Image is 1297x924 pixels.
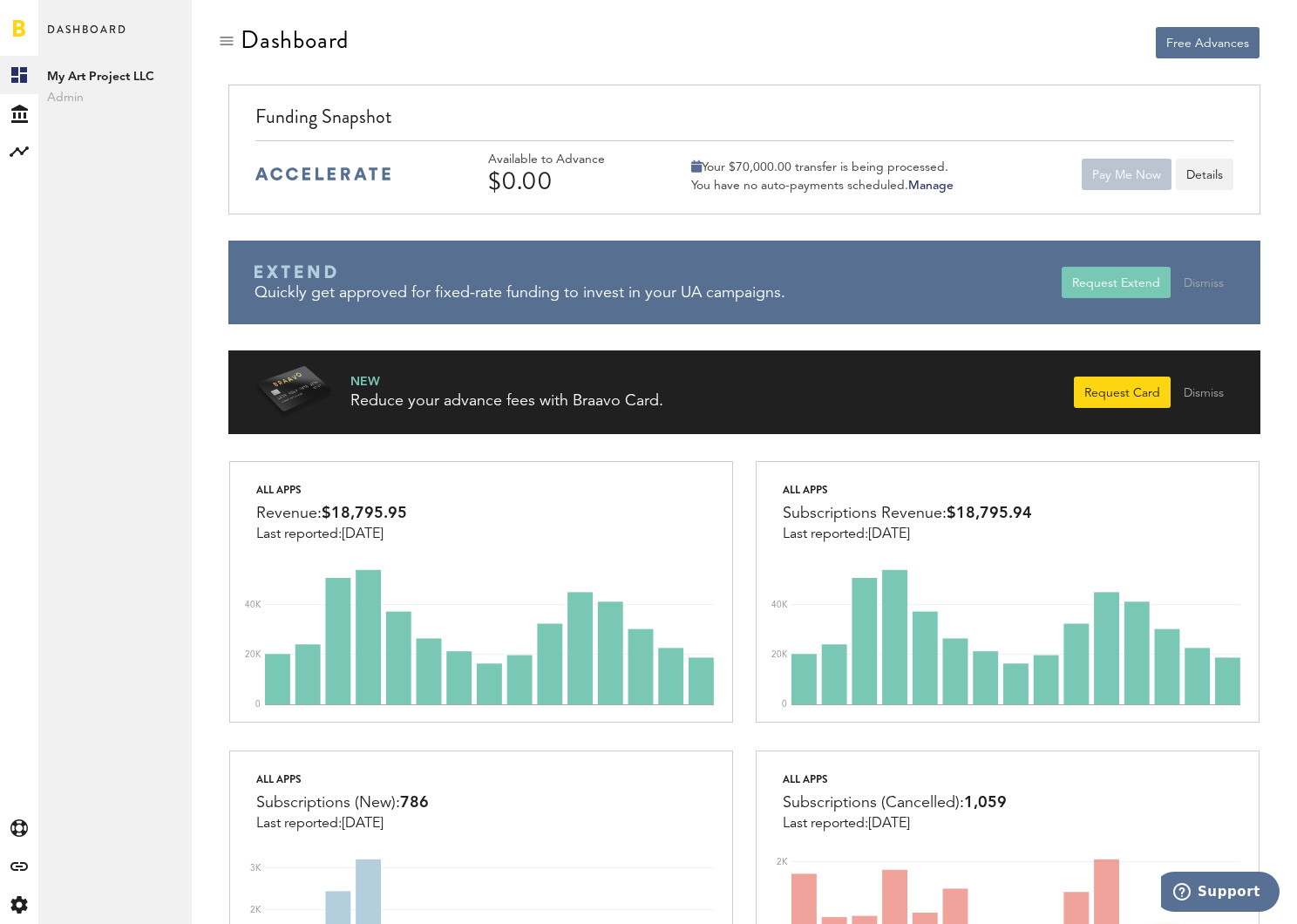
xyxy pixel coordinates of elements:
[245,601,261,609] text: 40K
[783,500,1032,527] div: Subscriptions Revenue:
[777,858,788,866] text: 2K
[255,700,261,709] text: 0
[241,26,349,54] div: Dashboard
[1173,267,1234,298] button: Dismiss
[964,795,1007,811] span: 1,059
[255,265,336,279] img: Braavo Extend
[255,167,390,180] img: accelerate-medium-blue-logo.svg
[783,769,1007,790] div: All apps
[255,103,1233,140] div: Funding Snapshot
[783,816,1007,832] div: Last reported:
[47,87,183,108] span: Admin
[350,373,663,391] div: NEW
[691,160,954,175] div: Your $70,000.00 transfer is being processed.
[47,19,127,56] span: Dashboard
[1173,377,1234,408] button: Dismiss
[783,790,1007,816] div: Subscriptions (Cancelled):
[400,795,429,811] span: 786
[256,769,429,790] div: All apps
[783,527,1032,542] div: Last reported:
[256,479,407,500] div: All apps
[1082,159,1171,190] button: Pay Me Now
[342,527,384,541] span: [DATE]
[1176,159,1233,190] button: Details
[783,479,1032,500] div: All apps
[350,391,663,412] div: Reduce your advance fees with Braavo Card.
[1161,872,1280,915] iframe: Opens a widget where you can find more information
[1062,267,1171,298] button: Request Extend
[250,906,261,914] text: 2K
[947,506,1032,521] span: $18,795.94
[256,790,429,816] div: Subscriptions (New):
[322,506,407,521] span: $18,795.95
[691,178,954,194] div: You have no auto-payments scheduled.
[255,282,1062,304] div: Quickly get approved for fixed-rate funding to invest in your UA campaigns.
[47,66,183,87] span: My Art Project LLC
[488,167,654,195] div: $0.00
[771,650,788,659] text: 20K
[908,180,954,192] a: Manage
[255,366,333,418] img: Braavo Card
[488,153,654,167] div: Available to Advance
[250,864,261,873] text: 3K
[1156,27,1260,58] button: Free Advances
[256,527,407,542] div: Last reported:
[868,527,910,541] span: [DATE]
[342,817,384,831] span: [DATE]
[782,700,787,709] text: 0
[256,500,407,527] div: Revenue:
[868,817,910,831] span: [DATE]
[1074,377,1171,408] button: Request Card
[771,601,788,609] text: 40K
[245,650,261,659] text: 20K
[256,816,429,832] div: Last reported:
